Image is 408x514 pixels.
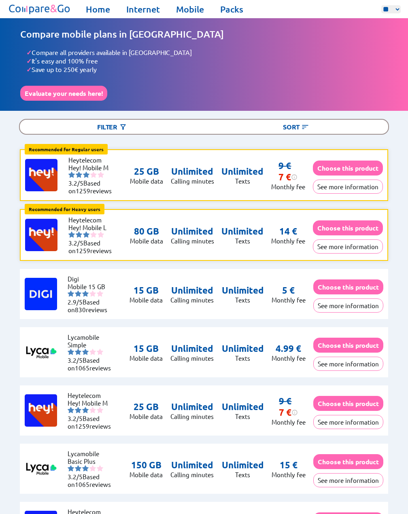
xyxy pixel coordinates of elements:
[119,123,127,131] img: Button open the filtering menu
[170,412,214,420] p: Calling minutes
[313,454,383,469] button: Choose this product
[75,349,81,355] img: starnr2
[313,458,383,465] a: Choose this product
[130,237,163,245] p: Mobile data
[313,341,383,349] a: Choose this product
[68,231,75,238] img: starnr1
[75,480,89,488] span: 1065
[130,401,163,412] p: 25 GB
[204,120,388,134] div: Sort
[26,48,387,57] li: Compare all providers available in [GEOGRAPHIC_DATA]
[271,237,305,245] p: Monthly fee
[82,407,89,413] img: starnr3
[68,164,117,171] li: Hey! Mobile M
[68,407,74,413] img: starnr1
[97,349,103,355] img: starnr5
[313,338,383,353] button: Choose this product
[68,179,117,195] li: Based on reviews
[130,354,163,362] p: Mobile data
[221,166,263,177] p: Unlimited
[68,283,116,290] li: Mobile 15 GB
[313,400,383,407] a: Choose this product
[171,237,214,245] p: Calling minutes
[98,171,104,178] img: starnr5
[130,285,163,296] p: 15 GB
[25,394,57,427] img: Logo of Heytelecom
[76,231,82,238] img: starnr2
[26,65,32,74] span: ✓
[279,396,291,406] s: 9 €
[26,57,32,65] span: ✓
[68,341,116,349] li: Simple
[130,226,163,237] p: 80 GB
[176,4,204,15] a: Mobile
[278,160,291,171] s: 9 €
[170,285,214,296] p: Unlimited
[75,306,86,313] span: 830
[301,123,309,131] img: Button open the sorting menu
[170,471,214,478] p: Calling minutes
[82,465,89,472] img: starnr3
[68,473,83,480] span: 3.2/5
[221,177,263,185] p: Texts
[68,179,83,187] span: 3.2/5
[313,283,383,291] a: Choose this product
[75,364,89,372] span: 1065
[26,57,387,65] li: It's easy and 100% free
[89,407,96,413] img: starnr4
[90,171,97,178] img: starnr4
[68,399,116,407] li: Hey! Mobile M
[313,298,383,313] button: See more information
[171,177,214,185] p: Calling minutes
[75,407,81,413] img: starnr2
[68,275,116,283] li: Digi
[29,146,104,152] b: Recommended for Regular users
[26,65,387,74] li: Save up to 250€ yearly
[130,343,163,354] p: 15 GB
[272,418,306,426] p: Monthly fee
[313,473,383,487] button: See more information
[130,471,163,478] p: Mobile data
[68,224,117,231] li: Hey! Mobile L
[313,360,383,368] a: See more information
[278,171,297,183] div: 7 €
[68,216,117,224] li: Heytelecom
[76,171,82,178] img: starnr2
[97,290,103,297] img: starnr5
[313,161,383,176] button: Choose this product
[313,164,383,172] a: Choose this product
[68,415,83,422] span: 3.2/5
[20,28,387,40] h1: Compare mobile plans in [GEOGRAPHIC_DATA]
[20,120,204,134] div: Filter
[75,422,89,430] span: 1259
[25,453,57,485] img: Logo of Lycamobile
[272,354,306,362] p: Monthly fee
[222,412,264,420] p: Texts
[25,278,57,310] img: Logo of Digi
[68,457,116,465] li: Basic Plus
[89,290,96,297] img: starnr4
[280,459,297,471] p: 15 €
[282,285,295,296] p: 5 €
[68,298,116,313] li: Based on reviews
[75,290,81,297] img: starnr2
[25,219,57,251] img: Logo of Heytelecom
[222,354,264,362] p: Texts
[221,237,263,245] p: Texts
[75,465,81,472] img: starnr2
[90,231,97,238] img: starnr4
[170,354,214,362] p: Calling minutes
[221,226,263,237] p: Unlimited
[313,243,383,250] a: See more information
[7,2,72,16] img: Logo of Compare&Go
[130,177,163,185] p: Mobile data
[97,407,103,413] img: starnr5
[291,409,298,416] img: information
[313,220,383,235] button: Choose this product
[83,171,89,178] img: starnr3
[68,415,116,430] li: Based on reviews
[313,180,383,194] button: See more information
[68,465,74,472] img: starnr1
[279,226,297,237] p: 14 €
[89,465,96,472] img: starnr4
